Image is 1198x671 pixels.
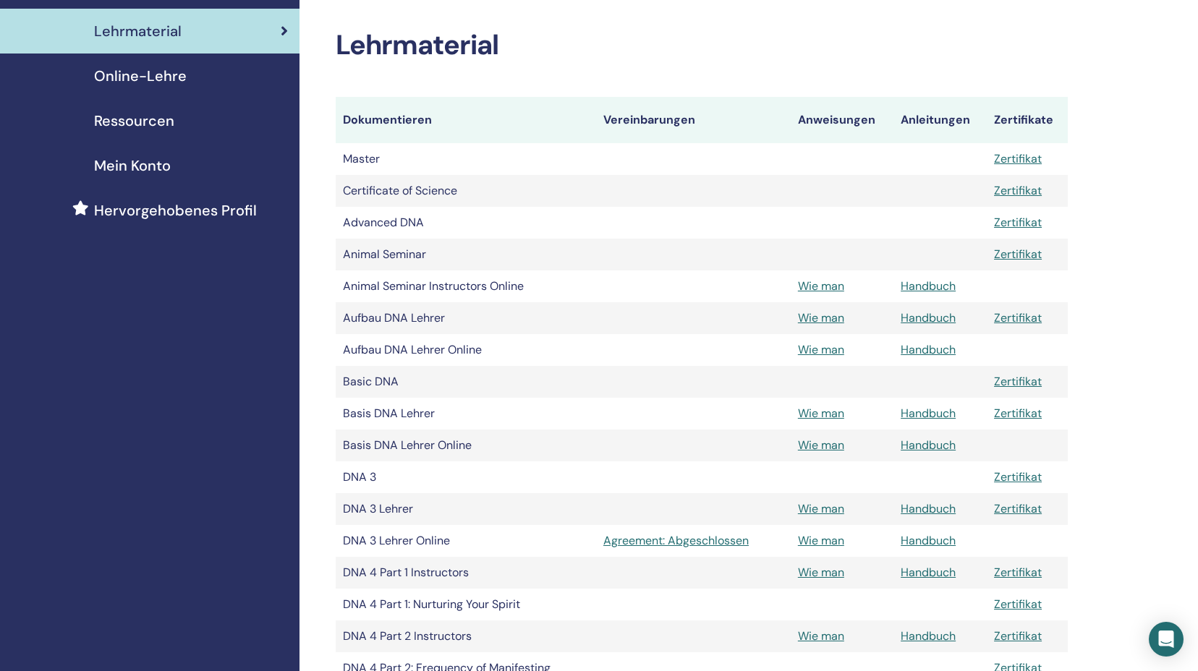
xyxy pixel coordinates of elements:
[994,565,1042,580] a: Zertifikat
[798,565,844,580] a: Wie man
[336,366,596,398] td: Basic DNA
[1149,622,1184,657] div: Open Intercom Messenger
[901,278,956,294] a: Handbuch
[94,20,182,42] span: Lehrmaterial
[336,207,596,239] td: Advanced DNA
[901,565,956,580] a: Handbuch
[336,302,596,334] td: Aufbau DNA Lehrer
[336,239,596,270] td: Animal Seminar
[901,628,956,644] a: Handbuch
[798,406,844,421] a: Wie man
[798,342,844,357] a: Wie man
[893,97,987,143] th: Anleitungen
[901,501,956,516] a: Handbuch
[336,175,596,207] td: Certificate of Science
[798,310,844,325] a: Wie man
[994,597,1042,612] a: Zertifikat
[798,501,844,516] a: Wie man
[596,97,791,143] th: Vereinbarungen
[798,628,844,644] a: Wie man
[994,151,1042,166] a: Zertifikat
[336,429,596,461] td: Basis DNA Lehrer Online
[336,398,596,429] td: Basis DNA Lehrer
[94,200,257,221] span: Hervorgehobenes Profil
[901,406,956,421] a: Handbuch
[994,628,1042,644] a: Zertifikat
[94,155,171,176] span: Mein Konto
[336,493,596,525] td: DNA 3 Lehrer
[994,215,1042,230] a: Zertifikat
[994,374,1042,389] a: Zertifikat
[901,437,956,453] a: Handbuch
[603,532,783,550] a: Agreement: Abgeschlossen
[336,461,596,493] td: DNA 3
[901,310,956,325] a: Handbuch
[336,270,596,302] td: Animal Seminar Instructors Online
[798,278,844,294] a: Wie man
[901,533,956,548] a: Handbuch
[336,620,596,652] td: DNA 4 Part 2 Instructors
[336,143,596,175] td: Master
[994,469,1042,484] a: Zertifikat
[94,110,174,132] span: Ressourcen
[336,557,596,589] td: DNA 4 Part 1 Instructors
[791,97,893,143] th: Anweisungen
[336,525,596,557] td: DNA 3 Lehrer Online
[336,29,1068,62] h2: Lehrmaterial
[94,65,187,87] span: Online-Lehre
[336,97,596,143] th: Dokumentieren
[994,406,1042,421] a: Zertifikat
[994,501,1042,516] a: Zertifikat
[994,247,1042,262] a: Zertifikat
[901,342,956,357] a: Handbuch
[994,310,1042,325] a: Zertifikat
[336,334,596,366] td: Aufbau DNA Lehrer Online
[336,589,596,620] td: DNA 4 Part 1: Nurturing Your Spirit
[994,183,1042,198] a: Zertifikat
[798,533,844,548] a: Wie man
[798,437,844,453] a: Wie man
[987,97,1068,143] th: Zertifikate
